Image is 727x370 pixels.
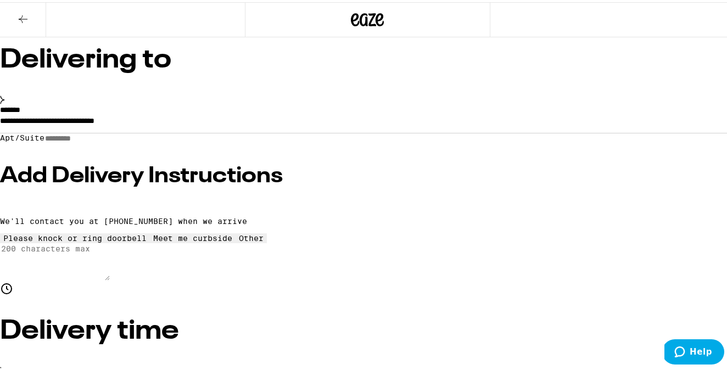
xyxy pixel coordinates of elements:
[239,232,264,240] div: Other
[150,231,236,241] button: Meet me curbside
[236,231,267,241] button: Other
[664,337,724,365] iframe: Opens a widget where you can find more information
[3,232,147,240] div: Please knock or ring doorbell
[153,232,232,240] div: Meet me curbside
